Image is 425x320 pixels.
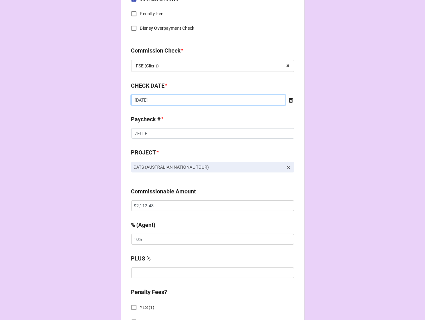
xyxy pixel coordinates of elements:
[131,115,161,124] label: Paycheck #
[131,254,151,263] label: PLUS %
[131,187,196,196] label: Commissionable Amount
[140,25,195,32] span: Disney Overpayment Check
[131,288,167,297] label: Penalty Fees?
[131,95,285,105] input: Date
[131,46,181,55] label: Commission Check
[131,148,156,157] label: PROJECT
[140,304,155,311] span: YES (1)
[134,164,283,170] p: CATS (AUSTRALIAN NATIONAL TOUR)
[140,10,163,17] span: Penalty Fee
[136,64,159,68] div: FSE (Client)
[131,221,156,229] label: % (Agent)
[131,81,165,90] label: CHECK DATE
